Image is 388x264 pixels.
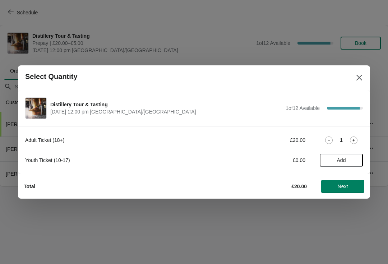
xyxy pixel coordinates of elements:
[340,136,343,144] strong: 1
[239,157,305,164] div: £0.00
[24,184,35,189] strong: Total
[321,180,364,193] button: Next
[320,154,363,167] button: Add
[338,184,348,189] span: Next
[50,101,282,108] span: Distillery Tour & Tasting
[286,105,320,111] span: 1 of 12 Available
[26,98,46,119] img: Distillery Tour & Tasting | | October 4 | 12:00 pm Europe/London
[239,136,305,144] div: £20.00
[25,73,78,81] h2: Select Quantity
[291,184,307,189] strong: £20.00
[50,108,282,115] span: [DATE] 12:00 pm [GEOGRAPHIC_DATA]/[GEOGRAPHIC_DATA]
[353,71,366,84] button: Close
[337,157,346,163] span: Add
[25,157,225,164] div: Youth Ticket (10-17)
[25,136,225,144] div: Adult Ticket (18+)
